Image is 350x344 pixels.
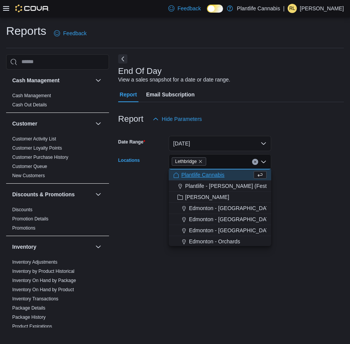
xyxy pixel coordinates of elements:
[300,4,344,13] p: [PERSON_NAME]
[12,173,45,179] span: New Customers
[12,120,92,127] button: Customer
[12,93,51,98] a: Cash Management
[12,77,60,84] h3: Cash Management
[252,159,258,165] button: Clear input
[94,119,103,128] button: Customer
[12,154,68,160] span: Customer Purchase History
[12,243,92,251] button: Inventory
[207,5,223,13] input: Dark Mode
[169,136,271,151] button: [DATE]
[189,215,274,223] span: Edmonton - [GEOGRAPHIC_DATA]
[94,242,103,251] button: Inventory
[150,111,205,127] button: Hide Parameters
[6,91,109,112] div: Cash Management
[283,4,285,13] p: |
[185,182,277,190] span: Plantlife - [PERSON_NAME] (Festival)
[189,227,274,234] span: Edmonton - [GEOGRAPHIC_DATA]
[189,238,240,245] span: Edmonton - Orchards
[169,181,271,192] button: Plantlife - [PERSON_NAME] (Festival)
[12,243,36,251] h3: Inventory
[198,159,203,164] button: Remove Lethbridge from selection in this group
[185,193,229,201] span: [PERSON_NAME]
[12,324,52,329] a: Product Expirations
[12,164,47,169] a: Customer Queue
[169,236,271,247] button: Edmonton - Orchards
[6,23,46,39] h1: Reports
[118,67,162,76] h3: End Of Day
[165,1,204,16] a: Feedback
[169,214,271,225] button: Edmonton - [GEOGRAPHIC_DATA]
[118,54,127,64] button: Next
[189,204,274,212] span: Edmonton - [GEOGRAPHIC_DATA]
[12,93,51,99] span: Cash Management
[12,277,76,284] span: Inventory On Hand by Package
[12,216,49,222] a: Promotion Details
[12,207,33,212] a: Discounts
[12,225,36,231] a: Promotions
[169,203,271,214] button: Edmonton - [GEOGRAPHIC_DATA]
[12,314,46,320] span: Package History
[12,145,62,151] span: Customer Loyalty Points
[12,136,56,142] a: Customer Activity List
[169,225,271,236] button: Edmonton - [GEOGRAPHIC_DATA]
[6,205,109,236] div: Discounts & Promotions
[169,192,271,203] button: [PERSON_NAME]
[12,323,52,329] span: Product Expirations
[15,5,49,12] img: Cova
[237,4,280,13] p: Plantlife Cannabis
[94,76,103,85] button: Cash Management
[118,157,140,163] label: Locations
[51,26,90,41] a: Feedback
[260,159,267,165] button: Close list of options
[12,120,37,127] h3: Customer
[12,191,92,198] button: Discounts & Promotions
[118,76,230,84] div: View a sales snapshot for a date or date range.
[12,191,75,198] h3: Discounts & Promotions
[175,158,197,165] span: Lethbridge
[12,278,76,283] a: Inventory On Hand by Package
[12,305,46,311] span: Package Details
[63,29,86,37] span: Feedback
[12,315,46,320] a: Package History
[12,77,92,84] button: Cash Management
[12,102,47,108] a: Cash Out Details
[289,4,295,13] span: RL
[146,87,195,102] span: Email Subscription
[177,5,201,12] span: Feedback
[6,134,109,183] div: Customer
[12,163,47,170] span: Customer Queue
[162,115,202,123] span: Hide Parameters
[181,171,225,179] span: Plantlife Cannabis
[12,155,68,160] a: Customer Purchase History
[94,190,103,199] button: Discounts & Promotions
[12,269,75,274] a: Inventory by Product Historical
[12,173,45,178] a: New Customers
[118,139,145,145] label: Date Range
[12,225,36,231] span: Promotions
[12,287,74,292] a: Inventory On Hand by Product
[12,259,57,265] a: Inventory Adjustments
[12,268,75,274] span: Inventory by Product Historical
[12,305,46,311] a: Package Details
[12,145,62,151] a: Customer Loyalty Points
[118,114,143,124] h3: Report
[288,4,297,13] div: Raeann Lukacs
[172,157,207,166] span: Lethbridge
[12,259,57,265] span: Inventory Adjustments
[12,296,59,302] a: Inventory Transactions
[169,170,271,181] button: Plantlife Cannabis
[120,87,137,102] span: Report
